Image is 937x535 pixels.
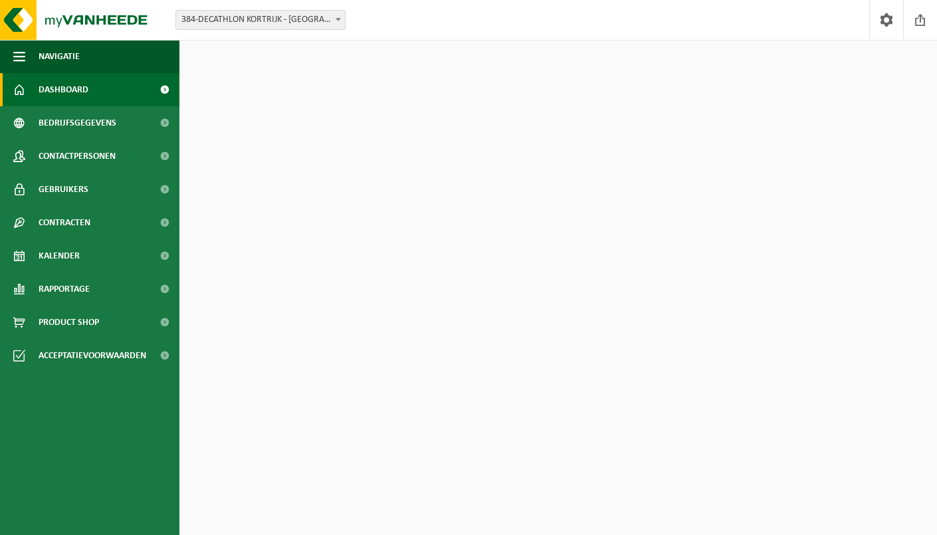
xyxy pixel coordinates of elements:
span: Kalender [39,239,80,272]
span: Bedrijfsgegevens [39,106,116,140]
span: Navigatie [39,40,80,73]
span: 384-DECATHLON KORTRIJK - KORTRIJK [176,11,345,29]
span: Dashboard [39,73,88,106]
span: Contracten [39,206,90,239]
span: Rapportage [39,272,90,306]
span: Product Shop [39,306,99,339]
span: Contactpersonen [39,140,116,173]
span: 384-DECATHLON KORTRIJK - KORTRIJK [175,10,346,30]
span: Gebruikers [39,173,88,206]
span: Acceptatievoorwaarden [39,339,146,372]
